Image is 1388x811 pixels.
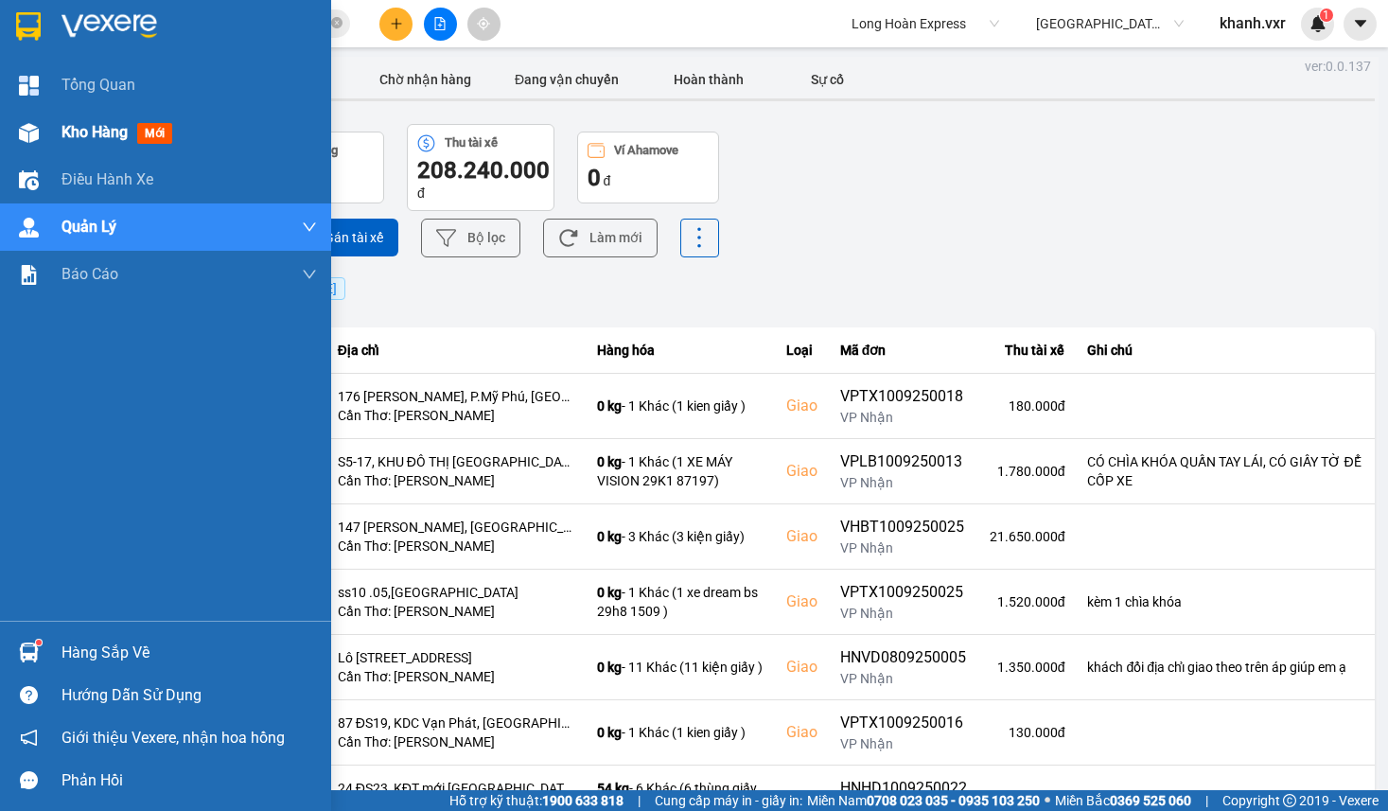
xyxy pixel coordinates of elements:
[326,327,586,374] th: Địa chỉ
[1087,592,1363,611] div: kèm 1 chìa khóa
[1087,658,1363,677] div: khách đổi địa chỉ giao theo trên áp giúp em ạ
[990,339,1065,361] div: Thu tài xế
[61,639,317,667] div: Hàng sắp về
[379,8,413,41] button: plus
[786,721,817,744] div: Giao
[542,793,624,808] strong: 1900 633 818
[588,165,601,191] span: 0
[302,267,317,282] span: down
[597,781,629,796] span: 54 kg
[597,723,764,742] div: - 1 Khác (1 kien giấy )
[338,471,574,490] div: Cần Thơ: [PERSON_NAME]
[417,157,550,184] span: 208.240.000
[840,538,967,557] div: VP Nhận
[1076,327,1375,374] th: Ghi chú
[990,788,1065,807] div: 0 đ
[338,452,574,471] div: S5-17, KHU ĐÔ THỊ [GEOGRAPHIC_DATA], [GEOGRAPHIC_DATA], [GEOGRAPHIC_DATA], [GEOGRAPHIC_DATA], [GE...
[1283,794,1296,807] span: copyright
[61,167,153,191] span: Điều hành xe
[433,17,447,30] span: file-add
[597,585,622,600] span: 0 kg
[1320,9,1333,22] sup: 1
[338,387,574,406] div: 176 [PERSON_NAME], P.Mỹ Phú, [GEOGRAPHIC_DATA], [GEOGRAPHIC_DATA]
[309,219,398,256] button: Gán tài xế
[20,686,38,704] span: question-circle
[990,527,1065,546] div: 21.650.000 đ
[338,537,574,555] div: Cần Thơ: [PERSON_NAME]
[1309,15,1327,32] img: icon-new-feature
[338,667,574,686] div: Cần Thơ: [PERSON_NAME]
[586,327,775,374] th: Hàng hóa
[840,516,967,538] div: VHBT1009250025
[16,12,41,41] img: logo-vxr
[597,583,764,621] div: - 1 Khác (1 xe dream bs 29h8 1509 )
[338,406,574,425] div: Cần Thơ: [PERSON_NAME]
[597,397,764,415] div: - 1 Khác (1 kien giấy )
[61,726,285,749] span: Giới thiệu Vexere, nhận hoa hồng
[137,123,172,144] span: mới
[338,518,574,537] div: 147 [PERSON_NAME], [GEOGRAPHIC_DATA], [GEOGRAPHIC_DATA], [GEOGRAPHIC_DATA]
[780,61,874,98] button: Sự cố
[1110,793,1191,808] strong: 0369 525 060
[354,61,496,98] button: Chờ nhận hàng
[867,793,1040,808] strong: 0708 023 035 - 0935 103 250
[1323,9,1329,22] span: 1
[407,124,554,211] button: Thu tài xế208.240.000 đ
[638,790,641,811] span: |
[990,592,1065,611] div: 1.520.000 đ
[417,155,544,201] div: đ
[36,640,42,645] sup: 1
[1204,11,1301,35] span: khanh.vxr
[840,450,967,473] div: VPLB1009250013
[449,790,624,811] span: Hỗ trợ kỹ thuật:
[1352,15,1369,32] span: caret-down
[1205,790,1208,811] span: |
[775,327,829,374] th: Loại
[588,163,709,193] div: đ
[338,779,574,798] div: 24 ĐS23, KĐT mới [GEOGRAPHIC_DATA], [GEOGRAPHIC_DATA], [GEOGRAPHIC_DATA], [GEOGRAPHIC_DATA]
[325,228,383,247] span: Gán tài xế
[331,17,343,28] span: close-circle
[829,327,978,374] th: Mã đơn
[807,790,1040,811] span: Miền Nam
[990,462,1065,481] div: 1.780.000 đ
[786,460,817,483] div: Giao
[597,454,622,469] span: 0 kg
[577,132,719,203] button: Ví Ahamove0 đ
[19,170,39,190] img: warehouse-icon
[61,767,317,795] div: Phản hồi
[840,712,967,734] div: VPTX1009250016
[331,15,343,33] span: close-circle
[467,8,501,41] button: aim
[19,76,39,96] img: dashboard-icon
[338,602,574,621] div: Cần Thơ: [PERSON_NAME]
[990,723,1065,742] div: 130.000 đ
[597,529,622,544] span: 0 kg
[1055,790,1191,811] span: Miền Bắc
[424,8,457,41] button: file-add
[390,17,403,30] span: plus
[61,681,317,710] div: Hướng dẫn sử dụng
[638,61,780,98] button: Hoàn thành
[1045,797,1050,804] span: ⚪️
[1036,9,1184,38] span: Hà Nội: VP An Khánh Hoài Đức
[840,669,967,688] div: VP Nhận
[19,218,39,238] img: warehouse-icon
[597,658,764,677] div: - 11 Khác (11 kiện giấy )
[852,9,999,38] span: Long Hoàn Express
[597,452,764,490] div: - 1 Khác (1 XE MÁY VISION 29K1 87197)
[19,265,39,285] img: solution-icon
[597,527,764,546] div: - 3 Khác (3 kiện giấy)
[1344,8,1377,41] button: caret-down
[655,790,802,811] span: Cung cấp máy in - giấy in:
[338,648,574,667] div: Lô [STREET_ADDRESS]
[840,646,967,669] div: HNVD0809250005
[20,729,38,747] span: notification
[597,725,622,740] span: 0 kg
[786,525,817,548] div: Giao
[61,215,116,238] span: Quản Lý
[840,777,967,800] div: HNHD1009250022
[61,73,135,97] span: Tổng Quan
[61,123,128,141] span: Kho hàng
[614,144,678,157] div: Ví Ahamove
